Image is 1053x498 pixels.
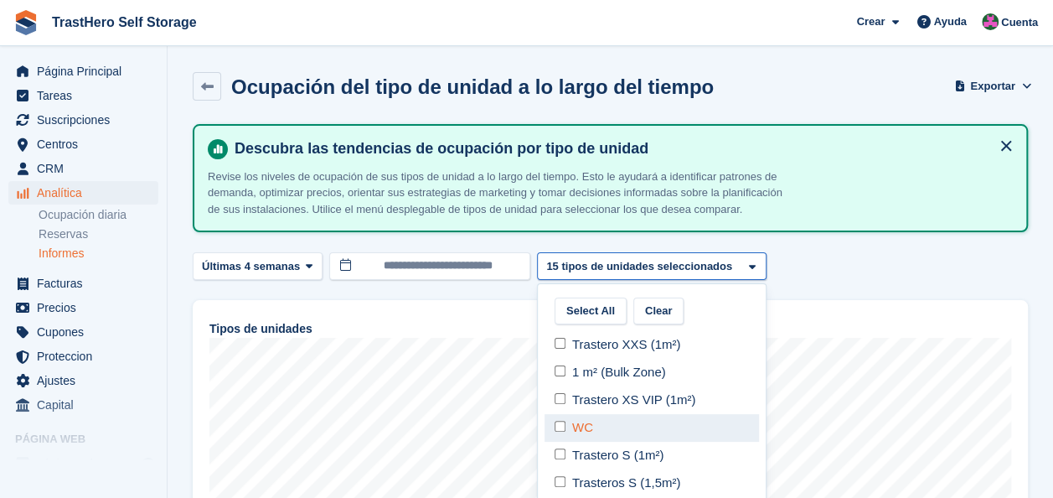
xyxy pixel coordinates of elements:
a: menu [8,296,158,319]
h2: Ocupación del tipo de unidad a lo largo del tiempo [231,75,714,98]
span: Analítica [37,181,137,205]
button: Exportar [958,72,1028,100]
button: Últimas 4 semanas [193,252,323,280]
span: Página web [15,431,167,448]
span: Página Principal [37,60,137,83]
span: Últimas 4 semanas [202,258,300,275]
span: Capital [37,393,137,417]
p: Revise los niveles de ocupación de sus tipos de unidad a lo largo del tiempo. Esto le ayudará a i... [208,169,794,218]
a: Informes [39,246,158,262]
a: menu [8,157,158,180]
span: CRM [37,157,137,180]
a: Reservas [39,226,158,242]
span: Suscripciones [37,108,137,132]
a: Ocupación diaria [39,207,158,223]
a: menu [8,345,158,368]
div: Trastero XXS (1m²) [545,331,759,359]
span: Ayuda [934,13,967,30]
div: 1 m² (Bulk Zone) [545,359,759,386]
a: menu [8,272,158,295]
a: menu [8,108,158,132]
a: menu [8,60,158,83]
span: Crear [856,13,885,30]
div: Trasteros S (1,5m²) [545,469,759,496]
span: Precios [37,296,137,319]
a: menu [8,320,158,344]
a: TrastHero Self Storage [45,8,204,36]
img: Marua Grioui [982,13,999,30]
div: 15 tipos de unidades seleccionados [544,258,739,275]
span: Tipos de unidades [209,320,312,338]
a: menu [8,132,158,156]
a: menú [8,452,158,475]
button: Clear [633,298,684,325]
span: Facturas [37,272,137,295]
span: Tareas [37,84,137,107]
span: Cupones [37,320,137,344]
span: Exportar [970,78,1014,95]
a: Vista previa de la tienda [138,454,158,474]
span: Ajustes [37,369,137,392]
span: Centros [37,132,137,156]
a: menu [8,369,158,392]
a: menu [8,84,158,107]
div: WC [545,414,759,442]
button: Select All [555,298,627,325]
div: Trastero S (1m²) [545,442,759,469]
div: Trastero XS VIP (1m²) [545,386,759,414]
img: stora-icon-8386f47178a22dfd0bd8f6a31ec36ba5ce8667c1dd55bd0f319d3a0aa187defe.svg [13,10,39,35]
a: menu [8,393,158,417]
a: menu [8,181,158,205]
span: Proteccion [37,345,137,368]
span: Cuenta [1001,14,1038,31]
span: página web [37,452,137,475]
h4: Descubra las tendencias de ocupación por tipo de unidad [228,139,1013,158]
